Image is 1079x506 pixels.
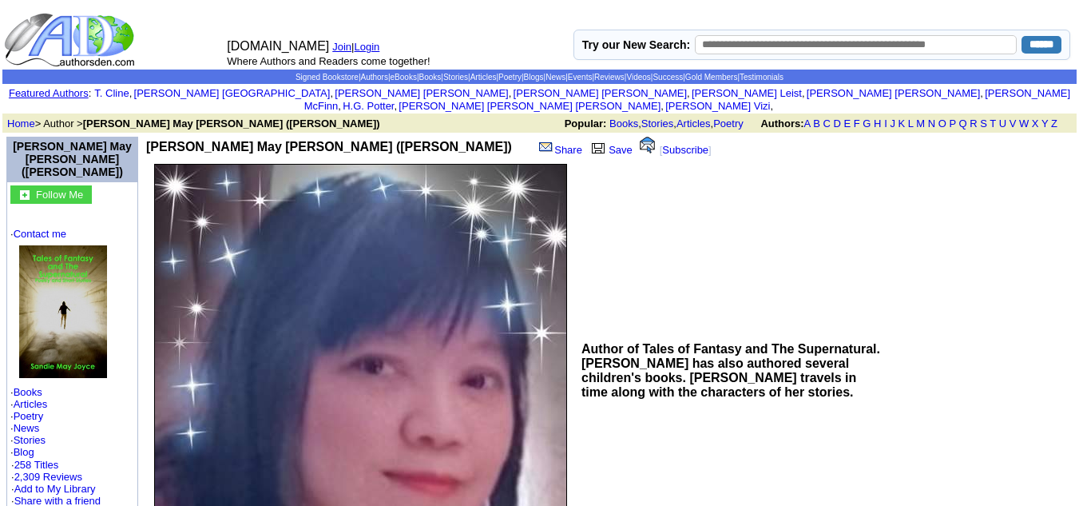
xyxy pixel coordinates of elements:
a: [PERSON_NAME] McFinn [304,87,1070,112]
a: Articles [676,118,711,129]
a: F [854,118,860,129]
a: 258 Titles [14,459,59,471]
a: Success [653,73,683,82]
a: Articles [470,73,497,82]
a: L [908,118,914,129]
a: Gold Members [685,73,738,82]
font: i [983,90,985,98]
img: library.gif [589,141,607,153]
a: U [999,118,1006,129]
font: i [333,90,335,98]
a: C [823,118,830,129]
img: gc.jpg [20,190,30,200]
a: E [843,118,851,129]
a: S [980,118,987,129]
a: M [916,118,925,129]
a: Contact me [14,228,66,240]
a: Add to My Library [14,483,96,495]
a: Reviews [594,73,625,82]
a: [PERSON_NAME] Vizi [665,100,770,112]
a: K [899,118,906,129]
font: i [397,102,399,111]
a: Stories [641,118,673,129]
font: i [664,102,665,111]
a: O [938,118,946,129]
a: T. Cline [94,87,129,99]
a: Poetry [713,118,744,129]
img: logo_ad.gif [4,12,138,68]
img: share_page.gif [539,141,553,153]
a: G [863,118,871,129]
font: [DOMAIN_NAME] [227,39,329,53]
a: Books [14,386,42,398]
font: i [773,102,775,111]
a: Blogs [524,73,544,82]
font: i [132,90,133,98]
a: Blog [14,446,34,458]
a: Join [332,41,351,53]
font: : [9,87,91,99]
b: Popular: [565,118,607,129]
a: I [884,118,887,129]
a: Events [568,73,593,82]
a: T [990,118,996,129]
font: i [690,90,692,98]
a: [PERSON_NAME] May [PERSON_NAME] ([PERSON_NAME]) [13,140,132,178]
a: Q [958,118,966,129]
a: Signed Bookstore [296,73,359,82]
img: 75856.jpg [19,245,107,378]
font: , , , , , , , , , , [94,87,1070,112]
a: [PERSON_NAME] [PERSON_NAME] [514,87,687,99]
a: P [949,118,955,129]
a: D [833,118,840,129]
a: B [813,118,820,129]
a: News [545,73,565,82]
font: [ [660,144,663,156]
a: Books [419,73,442,82]
a: Home [7,118,35,129]
a: Videos [626,73,650,82]
font: i [511,90,513,98]
font: i [341,102,343,111]
font: Where Authors and Readers come together! [227,55,430,67]
b: [PERSON_NAME] May [PERSON_NAME] ([PERSON_NAME]) [83,118,380,129]
a: R [970,118,977,129]
b: Author of Tales of Fantasy and The Supernatural. [PERSON_NAME] has also authored several children... [581,342,880,399]
a: V [1010,118,1017,129]
a: Authors [360,73,387,82]
a: Poetry [498,73,522,82]
font: Follow Me [36,189,83,201]
a: Subscribe [662,144,708,156]
font: > Author > [7,118,380,129]
a: Y [1041,118,1048,129]
a: N [928,118,935,129]
a: W [1019,118,1029,129]
a: H [874,118,881,129]
a: H.G. Potter [343,100,394,112]
a: Books [609,118,638,129]
a: [PERSON_NAME] Leist [692,87,802,99]
a: Save [588,144,633,156]
a: Stories [14,434,46,446]
font: i [805,90,807,98]
a: eBooks [391,73,417,82]
a: Stories [443,73,468,82]
a: Login [355,41,380,53]
a: [PERSON_NAME] [PERSON_NAME] [PERSON_NAME] [399,100,660,112]
a: Featured Authors [9,87,89,99]
a: A [804,118,811,129]
a: Z [1051,118,1057,129]
a: [PERSON_NAME] [PERSON_NAME] [335,87,508,99]
b: Authors: [760,118,803,129]
span: | | | | | | | | | | | | | | [296,73,783,82]
a: J [890,118,895,129]
a: [PERSON_NAME] [GEOGRAPHIC_DATA] [134,87,331,99]
a: Poetry [14,410,44,422]
a: 2,309 Reviews [14,471,82,483]
font: , , , [565,118,1072,129]
a: Share [538,144,582,156]
a: Testimonials [740,73,783,82]
a: News [14,422,40,434]
b: [PERSON_NAME] May [PERSON_NAME] ([PERSON_NAME]) [146,140,512,153]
